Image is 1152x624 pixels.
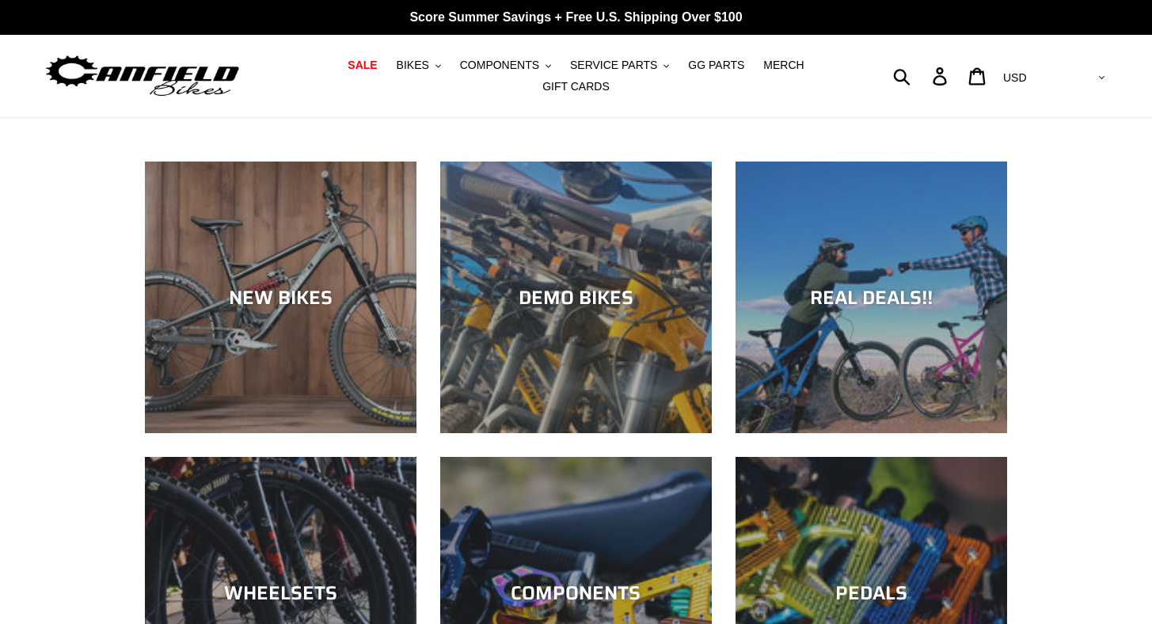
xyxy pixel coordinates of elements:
[902,59,942,93] input: Search
[397,59,429,72] span: BIKES
[736,162,1007,433] a: REAL DEALS!!
[452,55,559,76] button: COMPONENTS
[562,55,677,76] button: SERVICE PARTS
[736,582,1007,605] div: PEDALS
[736,286,1007,309] div: REAL DEALS!!
[340,55,385,76] a: SALE
[542,80,610,93] span: GIFT CARDS
[688,59,744,72] span: GG PARTS
[534,76,618,97] a: GIFT CARDS
[440,162,712,433] a: DEMO BIKES
[763,59,804,72] span: MERCH
[440,582,712,605] div: COMPONENTS
[145,582,416,605] div: WHEELSETS
[348,59,377,72] span: SALE
[680,55,752,76] a: GG PARTS
[460,59,539,72] span: COMPONENTS
[145,162,416,433] a: NEW BIKES
[440,286,712,309] div: DEMO BIKES
[44,51,241,101] img: Canfield Bikes
[389,55,449,76] button: BIKES
[755,55,812,76] a: MERCH
[145,286,416,309] div: NEW BIKES
[570,59,657,72] span: SERVICE PARTS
